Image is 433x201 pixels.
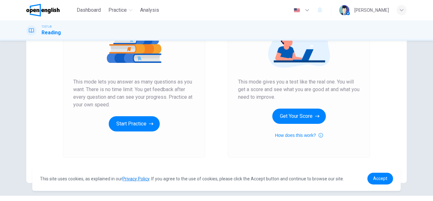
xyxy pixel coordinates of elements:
span: This site uses cookies, as explained in our . If you agree to the use of cookies, please click th... [40,176,344,181]
button: Analysis [138,4,162,16]
span: TOEFL® [42,24,52,29]
a: Privacy Policy [122,176,149,181]
img: Profile picture [339,5,349,15]
div: cookieconsent [32,166,400,191]
button: Practice [106,4,135,16]
img: OpenEnglish logo [26,4,60,17]
div: [PERSON_NAME] [354,6,389,14]
span: Accept [373,176,387,181]
span: Practice [108,6,127,14]
img: en [293,8,301,13]
a: OpenEnglish logo [26,4,74,17]
button: Start Practice [109,116,160,131]
span: Dashboard [77,6,101,14]
h1: Reading [42,29,61,37]
button: Get Your Score [272,109,326,124]
button: How does this work? [275,131,323,139]
span: Analysis [140,6,159,14]
button: Dashboard [74,4,103,16]
span: This mode lets you answer as many questions as you want. There is no time limit. You get feedback... [73,78,195,109]
a: dismiss cookie message [367,173,393,184]
span: This mode gives you a test like the real one. You will get a score and see what you are good at a... [238,78,360,101]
